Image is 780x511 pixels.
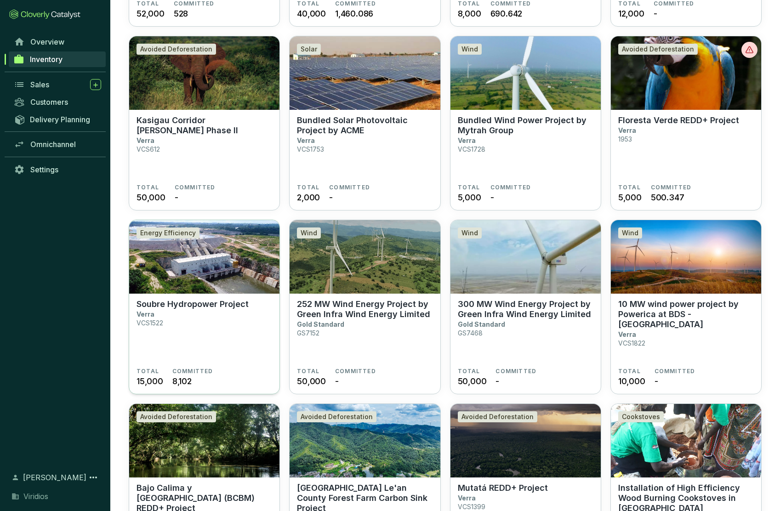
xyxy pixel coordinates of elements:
img: 10 MW wind power project by Powerica at BDS - Gujarat [611,220,761,294]
span: 50,000 [297,375,326,387]
a: Sales [9,77,106,92]
a: Soubre Hydropower ProjectEnergy EfficiencySoubre Hydropower ProjectVerraVCS1522TOTAL15,000COMMITT... [129,220,280,394]
img: Soubre Hydropower Project [129,220,279,294]
span: 5,000 [458,191,481,204]
span: - [495,375,499,387]
p: Verra [137,310,154,318]
a: Omnichannel [9,136,106,152]
a: Bundled Solar Photovoltaic Project by ACMESolarBundled Solar Photovoltaic Project by ACMEVerraVCS... [289,36,440,210]
span: 8,000 [458,7,481,20]
a: 300 MW Wind Energy Project by Green Infra Wind Energy LimitedWind300 MW Wind Energy Project by Gr... [450,220,601,394]
div: Wind [458,227,482,238]
span: COMMITTED [175,184,216,191]
span: 50,000 [137,191,165,204]
span: - [335,375,339,387]
div: Wind [618,227,642,238]
p: 300 MW Wind Energy Project by Green Infra Wind Energy Limited [458,299,593,319]
span: COMMITTED [490,184,531,191]
a: 252 MW Wind Energy Project by Green Infra Wind Energy LimitedWind252 MW Wind Energy Project by Gr... [289,220,440,394]
img: Bajo Calima y Bahía Málaga (BCBM) REDD+ Project [129,404,279,477]
img: Jiangxi Province Le'an County Forest Farm Carbon Sink Project [290,404,440,477]
a: Overview [9,34,106,50]
span: TOTAL [618,184,641,191]
div: Avoided Deforestation [137,44,216,55]
p: Gold Standard [297,320,344,328]
span: 500.347 [651,191,684,204]
div: Avoided Deforestation [297,411,376,422]
div: Wind [297,227,321,238]
img: Kasigau Corridor REDD Phase II [129,36,279,110]
p: Bundled Wind Power Project by Mytrah Group [458,115,593,136]
span: 15,000 [137,375,163,387]
span: - [329,191,333,204]
p: Verra [458,494,476,502]
span: - [175,191,178,204]
p: VCS1728 [458,145,485,153]
p: Floresta Verde REDD+ Project [618,115,739,125]
span: Overview [30,37,64,46]
span: 12,000 [618,7,644,20]
span: COMMITTED [329,184,370,191]
div: Avoided Deforestation [137,411,216,422]
span: 40,000 [297,7,326,20]
p: Verra [618,126,636,134]
span: 50,000 [458,375,487,387]
span: 5,000 [618,191,642,204]
span: 528 [174,7,188,20]
p: GS7468 [458,329,483,337]
a: Inventory [9,51,106,67]
a: 10 MW wind power project by Powerica at BDS - GujaratWind10 MW wind power project by Powerica at ... [610,220,762,394]
a: Customers [9,94,106,110]
a: Settings [9,162,106,177]
div: Cookstoves [618,411,664,422]
span: COMMITTED [651,184,692,191]
a: Floresta Verde REDD+ ProjectAvoided DeforestationFloresta Verde REDD+ ProjectVerra1953TOTAL5,000C... [610,36,762,210]
a: Bundled Wind Power Project by Mytrah GroupWindBundled Wind Power Project by Mytrah GroupVerraVCS1... [450,36,601,210]
span: COMMITTED [495,368,536,375]
p: VCS612 [137,145,160,153]
p: Verra [458,136,476,144]
span: - [655,375,658,387]
p: 252 MW Wind Energy Project by Green Infra Wind Energy Limited [297,299,433,319]
span: 690.642 [490,7,523,20]
img: Bundled Solar Photovoltaic Project by ACME [290,36,440,110]
span: COMMITTED [172,368,213,375]
span: 1,460.086 [335,7,373,20]
p: Kasigau Corridor [PERSON_NAME] Phase II [137,115,272,136]
span: TOTAL [458,368,480,375]
p: Gold Standard [458,320,505,328]
p: Verra [137,136,154,144]
p: Mutatá REDD+ Project [458,483,548,493]
span: [PERSON_NAME] [23,472,86,483]
span: COMMITTED [655,368,695,375]
div: Solar [297,44,321,55]
span: TOTAL [297,184,319,191]
span: 10,000 [618,375,645,387]
span: Settings [30,165,58,174]
p: 1953 [618,135,632,143]
div: Wind [458,44,482,55]
img: 300 MW Wind Energy Project by Green Infra Wind Energy Limited [450,220,601,294]
span: 8,102 [172,375,192,387]
span: Delivery Planning [30,115,90,124]
span: 52,000 [137,7,165,20]
img: Mutatá REDD+ Project [450,404,601,477]
span: TOTAL [137,184,159,191]
span: Sales [30,80,49,89]
img: 252 MW Wind Energy Project by Green Infra Wind Energy Limited [290,220,440,294]
span: - [490,191,494,204]
img: Installation of High Efficiency Wood Burning Cookstoves in Kenya [611,404,761,477]
span: COMMITTED [335,368,376,375]
span: 2,000 [297,191,320,204]
span: - [654,7,657,20]
div: Avoided Deforestation [458,411,537,422]
p: Verra [297,136,315,144]
img: Floresta Verde REDD+ Project [611,36,761,110]
a: Delivery Planning [9,112,106,127]
p: VCS1753 [297,145,324,153]
p: GS7152 [297,329,319,337]
p: Bundled Solar Photovoltaic Project by ACME [297,115,433,136]
span: TOTAL [297,368,319,375]
p: VCS1399 [458,503,485,511]
span: Viridios [23,491,48,502]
